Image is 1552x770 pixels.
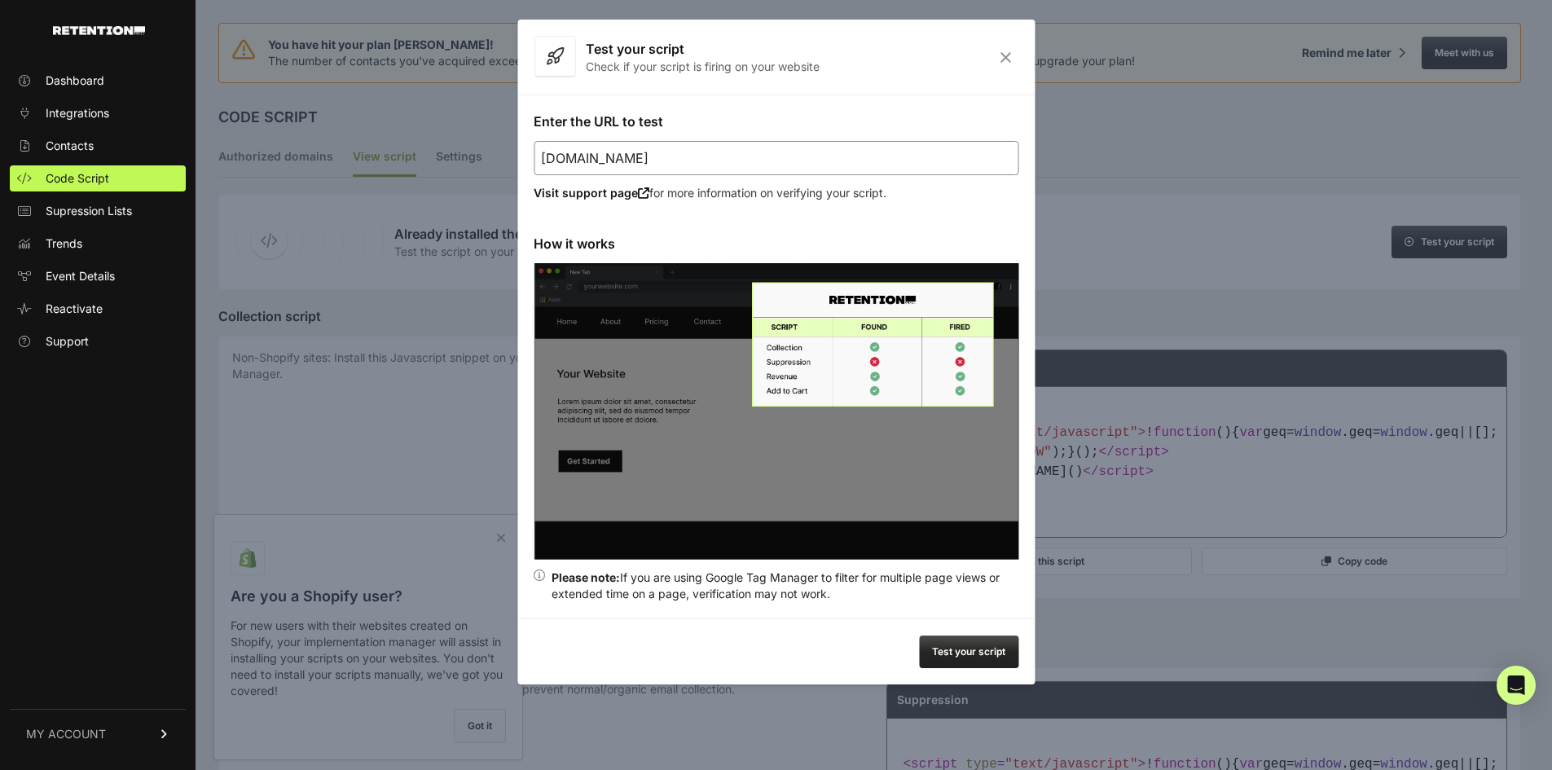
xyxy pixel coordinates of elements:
[10,165,186,191] a: Code Script
[993,51,1018,64] i: Close
[552,570,1018,602] div: If you are using Google Tag Manager to filter for multiple page views or extended time on a page,...
[552,570,620,584] strong: Please note:
[10,263,186,289] a: Event Details
[46,105,109,121] span: Integrations
[10,296,186,322] a: Reactivate
[10,100,186,126] a: Integrations
[10,709,186,759] a: MY ACCOUNT
[10,328,186,354] a: Support
[534,234,1018,253] h3: How it works
[534,113,663,130] label: Enter the URL to test
[46,73,104,89] span: Dashboard
[534,263,1018,560] img: verify script installation
[10,68,186,94] a: Dashboard
[46,170,109,187] span: Code Script
[53,26,145,35] img: Retention.com
[10,198,186,224] a: Supression Lists
[586,59,820,75] p: Check if your script is firing on your website
[534,185,1018,201] p: for more information on verifying your script.
[46,301,103,317] span: Reactivate
[46,235,82,252] span: Trends
[46,333,89,350] span: Support
[919,636,1018,668] button: Test your script
[26,726,106,742] span: MY ACCOUNT
[46,138,94,154] span: Contacts
[10,133,186,159] a: Contacts
[534,186,649,200] a: Visit support page
[46,268,115,284] span: Event Details
[534,141,1018,175] input: https://www.acme.com/
[1497,666,1536,705] div: Open Intercom Messenger
[10,231,186,257] a: Trends
[586,39,820,59] h3: Test your script
[46,203,132,219] span: Supression Lists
